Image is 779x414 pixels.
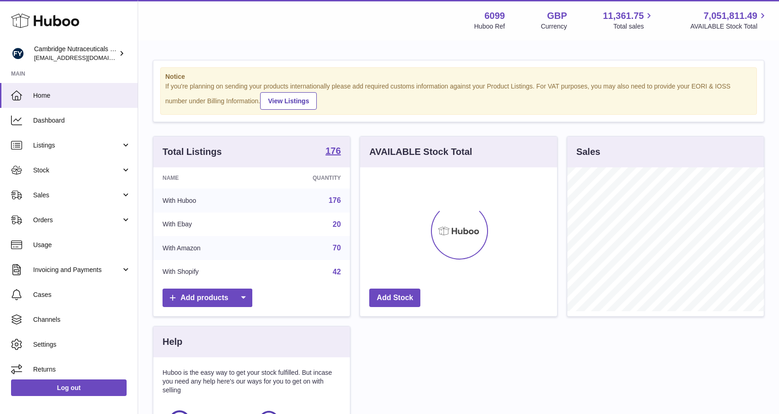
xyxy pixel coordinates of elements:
a: 70 [333,244,341,252]
a: View Listings [260,92,317,110]
strong: 176 [326,146,341,155]
span: 11,361.75 [603,10,644,22]
th: Name [153,167,261,189]
a: 7,051,811.49 AVAILABLE Stock Total [690,10,768,31]
a: Log out [11,379,127,396]
h3: Total Listings [163,146,222,158]
span: Cases [33,290,131,299]
a: 11,361.75 Total sales [603,10,654,31]
span: Stock [33,166,121,175]
td: With Shopify [153,260,261,284]
h3: Help [163,336,182,348]
td: With Amazon [153,236,261,260]
span: AVAILABLE Stock Total [690,22,768,31]
span: Dashboard [33,116,131,125]
span: 7,051,811.49 [703,10,757,22]
strong: 6099 [484,10,505,22]
a: 176 [326,146,341,157]
strong: GBP [547,10,567,22]
span: Sales [33,191,121,200]
td: With Ebay [153,213,261,237]
h3: Sales [576,146,600,158]
span: Settings [33,340,131,349]
img: huboo@camnutra.com [11,47,25,60]
strong: Notice [165,72,752,81]
span: [EMAIL_ADDRESS][DOMAIN_NAME] [34,54,135,61]
div: Cambridge Nutraceuticals Ltd [34,45,117,62]
a: 42 [333,268,341,276]
span: Listings [33,141,121,150]
div: Currency [541,22,567,31]
th: Quantity [261,167,350,189]
div: Huboo Ref [474,22,505,31]
a: Add Stock [369,289,420,308]
h3: AVAILABLE Stock Total [369,146,472,158]
p: Huboo is the easy way to get your stock fulfilled. But incase you need any help here's our ways f... [163,368,341,395]
span: Usage [33,241,131,249]
a: Add products [163,289,252,308]
span: Total sales [613,22,654,31]
span: Home [33,91,131,100]
span: Channels [33,315,131,324]
a: 176 [329,196,341,204]
span: Invoicing and Payments [33,266,121,274]
span: Returns [33,365,131,374]
a: 20 [333,220,341,228]
td: With Huboo [153,189,261,213]
span: Orders [33,216,121,225]
div: If you're planning on sending your products internationally please add required customs informati... [165,82,752,110]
